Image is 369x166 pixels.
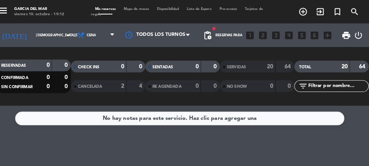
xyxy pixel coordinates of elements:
[6,5,17,18] button: menu
[287,62,295,68] strong: 64
[342,30,351,39] span: print
[248,29,258,39] i: looks_one
[188,7,220,10] span: Lista de Espera
[98,7,126,10] span: Mis reservas
[10,74,37,78] span: CONFIRMADA
[94,32,103,37] span: Cena
[145,62,149,68] strong: 0
[6,27,40,42] i: [DATE]
[230,63,249,67] span: SERVIDAS
[311,29,321,39] i: looks_6
[10,83,41,87] span: SIN CONFIRMAR
[98,7,265,16] span: Tarjetas de regalo
[158,63,178,67] span: SENTADAS
[220,7,244,10] span: Pre-acceso
[300,7,309,16] i: add_circle_outline
[342,62,348,68] strong: 20
[350,7,359,16] i: search
[300,79,309,89] i: filter_list
[272,81,275,87] strong: 0
[158,82,186,86] span: RE AGENDADA
[324,29,333,39] i: add_box
[126,7,159,10] span: Mapa de mesas
[354,30,363,39] i: power_settings_new
[301,63,312,67] span: TOTAL
[269,62,275,68] strong: 20
[230,82,250,86] span: NO SHOW
[85,63,106,67] span: CHECK INS
[110,111,260,120] div: No hay notas para este servicio. Haz clic para agregar una
[354,23,363,46] div: LOG OUT
[72,73,77,78] strong: 0
[219,32,245,37] span: Reservas para
[286,29,296,39] i: looks_4
[72,61,77,66] strong: 0
[200,81,203,87] strong: 0
[55,82,58,87] strong: 0
[55,73,58,78] strong: 0
[23,11,72,17] div: viernes 10. octubre - 19:12
[359,62,367,68] strong: 64
[273,29,283,39] i: looks_3
[215,26,220,30] span: fiber_manual_record
[333,7,343,16] i: turned_in_not
[85,82,109,86] span: CANCELADA
[298,29,308,39] i: looks_5
[127,62,130,68] strong: 0
[309,80,368,88] input: Filtrar por nombre...
[317,7,326,16] i: exit_to_app
[72,82,77,87] strong: 0
[290,81,295,87] strong: 0
[23,6,72,11] div: Garcia del Mar
[159,7,188,10] span: Disponibilidad
[145,81,149,87] strong: 4
[261,29,270,39] i: looks_two
[127,81,130,87] strong: 2
[55,61,58,66] strong: 0
[6,5,17,16] i: menu
[217,81,222,87] strong: 0
[200,62,203,68] strong: 0
[71,30,80,39] i: arrow_drop_down
[10,62,35,66] span: RESERVADAS
[217,62,222,68] strong: 0
[207,30,216,39] span: pending_actions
